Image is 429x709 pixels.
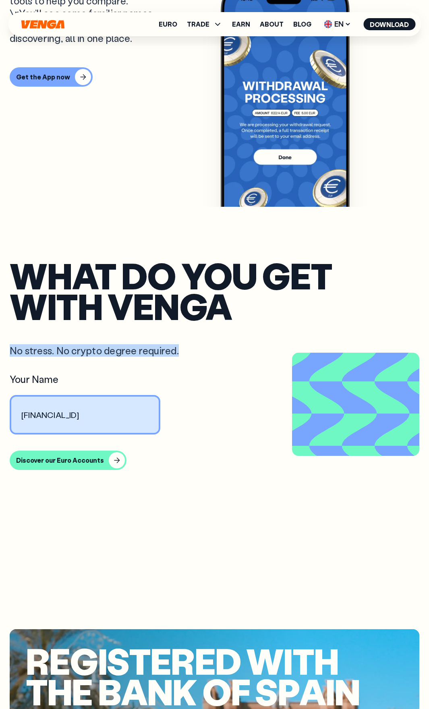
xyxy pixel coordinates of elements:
[49,645,70,676] span: e
[278,676,299,707] span: p
[20,20,65,29] svg: Home
[292,645,314,676] span: t
[10,260,419,322] h1: WHAT DO YOU GET WITH VENGA
[172,676,197,707] span: k
[70,645,97,676] span: g
[363,18,415,30] button: Download
[246,645,283,676] span: w
[171,645,194,676] span: r
[195,645,215,676] span: e
[98,676,121,707] span: B
[147,676,172,707] span: n
[16,73,70,81] div: Get the App now
[215,645,241,676] span: d
[10,344,179,357] p: No stress. No crypto degree required.
[129,645,150,676] span: t
[260,21,284,27] a: About
[159,21,177,27] a: Euro
[26,676,47,707] span: t
[107,645,129,676] span: s
[187,19,222,29] span: TRADE
[202,676,231,707] span: o
[255,676,277,707] span: S
[187,21,209,27] span: TRADE
[299,676,325,707] span: a
[47,676,72,707] span: h
[16,456,104,464] div: Discover our Euro Accounts
[150,645,171,676] span: e
[231,676,250,707] span: f
[324,20,332,28] img: flag-uk
[334,676,360,707] span: n
[98,645,107,676] span: i
[10,67,90,87] a: Get the App now
[314,645,338,676] span: h
[72,676,92,707] span: e
[293,21,311,27] a: Blog
[121,676,147,707] span: a
[10,451,126,470] button: Discover our Euro Accounts
[26,645,49,676] span: R
[283,645,292,676] span: i
[325,676,334,707] span: i
[10,67,93,87] button: Get the App now
[321,18,354,31] span: EN
[232,21,250,27] a: Earn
